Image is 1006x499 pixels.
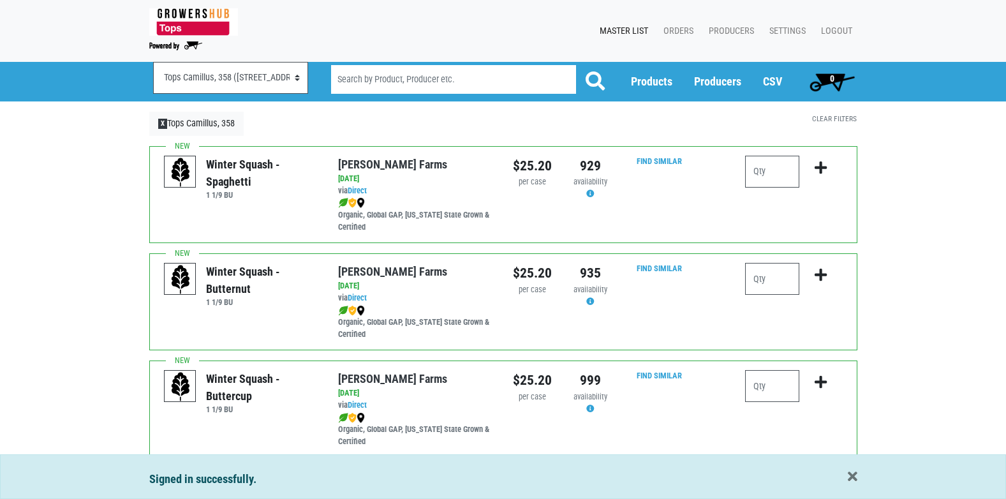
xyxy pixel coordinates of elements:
div: $25.20 [513,263,552,283]
div: 929 [571,156,610,176]
img: leaf-e5c59151409436ccce96b2ca1b28e03c.png [338,413,348,423]
a: [PERSON_NAME] Farms [338,158,447,171]
a: 0 [804,69,861,94]
img: Powered by Big Wheelbarrow [149,41,202,50]
a: CSV [763,75,782,88]
div: Organic, Global GAP, [US_STATE] State Grown & Certified [338,412,493,448]
a: [PERSON_NAME] Farms [338,265,447,278]
a: Products [631,75,672,88]
div: Organic, Global GAP, [US_STATE] State Grown & Certified [338,197,493,234]
img: 279edf242af8f9d49a69d9d2afa010fb.png [149,8,238,36]
img: safety-e55c860ca8c00a9c171001a62a92dabd.png [348,413,357,423]
div: per case [513,176,552,188]
div: [DATE] [338,387,493,399]
img: leaf-e5c59151409436ccce96b2ca1b28e03c.png [338,198,348,208]
a: Find Similar [637,156,682,166]
img: placeholder-variety-43d6402dacf2d531de610a020419775a.svg [165,371,196,403]
img: map_marker-0e94453035b3232a4d21701695807de9.png [357,198,365,208]
a: Logout [811,19,857,43]
div: per case [513,391,552,403]
span: X [158,119,168,129]
input: Qty [745,263,799,295]
a: Settings [759,19,811,43]
div: Signed in successfully. [149,470,857,488]
h6: 1 1/9 BU [206,405,319,414]
a: Find Similar [637,264,682,273]
div: $25.20 [513,156,552,176]
a: Master List [589,19,653,43]
a: Producers [699,19,759,43]
a: Find Similar [637,371,682,380]
a: Orders [653,19,699,43]
div: Winter Squash - Butternut [206,263,319,297]
img: placeholder-variety-43d6402dacf2d531de610a020419775a.svg [165,156,196,188]
h6: 1 1/9 BU [206,190,319,200]
img: placeholder-variety-43d6402dacf2d531de610a020419775a.svg [165,264,196,295]
div: Winter Squash - Buttercup [206,370,319,405]
img: safety-e55c860ca8c00a9c171001a62a92dabd.png [348,198,357,208]
h6: 1 1/9 BU [206,297,319,307]
a: Producers [694,75,741,88]
a: Direct [348,400,367,410]
div: [DATE] [338,280,493,292]
a: Direct [348,186,367,195]
div: Organic, Global GAP, [US_STATE] State Grown & Certified [338,304,493,341]
input: Qty [745,370,799,402]
a: Clear Filters [812,114,857,123]
div: via [338,185,493,197]
div: [DATE] [338,173,493,185]
a: XTops Camillus, 358 [149,112,244,136]
input: Search by Product, Producer etc. [331,65,576,94]
div: 999 [571,370,610,391]
img: safety-e55c860ca8c00a9c171001a62a92dabd.png [348,306,357,316]
div: per case [513,284,552,296]
img: map_marker-0e94453035b3232a4d21701695807de9.png [357,306,365,316]
input: Qty [745,156,799,188]
span: 0 [830,73,834,84]
div: Availability may be subject to change. [571,391,610,415]
div: Winter Squash - Spaghetti [206,156,319,190]
div: via [338,292,493,304]
span: availability [573,285,607,294]
div: via [338,399,493,412]
div: Availability may be subject to change. [571,176,610,200]
div: Availability may be subject to change. [571,284,610,308]
span: availability [573,392,607,401]
img: map_marker-0e94453035b3232a4d21701695807de9.png [357,413,365,423]
a: Direct [348,293,367,302]
div: $25.20 [513,370,552,391]
span: availability [573,177,607,186]
div: 935 [571,263,610,283]
a: [PERSON_NAME] Farms [338,372,447,385]
img: leaf-e5c59151409436ccce96b2ca1b28e03c.png [338,306,348,316]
